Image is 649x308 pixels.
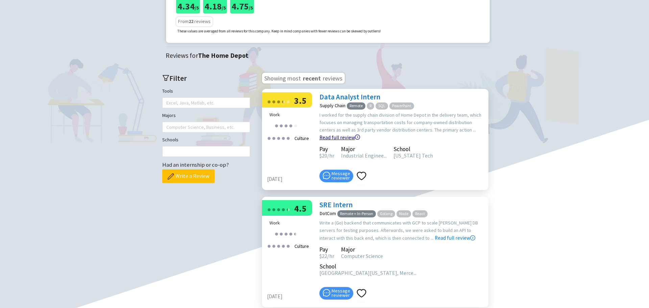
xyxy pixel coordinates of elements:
[272,240,276,251] div: ●
[177,28,381,34] p: These values are averaged from all reviews for this company. Keep in mind companies with fewer re...
[319,264,416,269] div: School
[367,102,374,110] span: R
[286,204,288,214] div: ●
[277,204,281,214] div: ●
[389,102,414,110] span: PowerPoint
[332,289,350,298] span: Message reviewer
[162,136,178,143] label: Schools
[327,253,334,259] span: /hr
[162,73,250,84] h2: Filter
[286,96,290,106] div: ●
[341,152,387,159] span: Industrial Enginee...
[319,253,327,259] span: 22
[267,96,271,106] div: ●
[281,96,285,106] div: ●
[435,201,475,241] a: Read full review
[323,172,330,179] span: message
[189,18,193,24] b: 22
[323,289,330,297] span: message
[284,228,288,239] div: ●
[162,169,215,183] button: Write a Review
[277,133,281,143] div: ●
[272,204,276,214] div: ●
[396,210,411,217] span: Node
[249,5,253,11] span: /5
[267,175,316,183] div: [DATE]
[319,111,485,142] div: I worked for the supply chain division of Home Depot in the delivery team, which focuses on manag...
[319,147,334,151] div: Pay
[281,240,285,251] div: ●
[274,228,279,239] div: ●
[319,200,353,209] a: SRE Intern
[168,173,174,180] img: pencil.png
[357,288,366,298] span: heart
[272,96,276,106] div: ●
[222,5,226,11] span: /5
[319,152,322,159] span: $
[281,133,285,143] div: ●
[319,152,327,159] span: 20
[195,5,199,11] span: /5
[286,133,290,143] div: ●
[357,171,366,181] span: heart
[281,96,283,106] div: ●
[262,73,345,84] h3: Showing most reviews
[293,120,297,131] div: ●
[279,228,283,239] div: ●
[293,228,295,239] div: ●
[281,204,285,214] div: ●
[162,74,169,81] span: filter
[319,100,360,141] a: Read full review
[286,240,290,251] div: ●
[319,92,380,101] a: Data Analyst Intern
[341,147,387,151] div: Major
[198,51,248,60] strong: The Home Depot
[319,219,485,242] div: Write a (Go) backend that communicates with GCP to scale [PERSON_NAME] DB servers for testing pur...
[292,240,311,252] div: Culture
[272,133,276,143] div: ●
[319,253,322,259] span: $
[293,228,297,239] div: ●
[269,219,309,227] div: Work
[393,147,433,151] div: School
[284,120,288,131] div: ●
[294,203,307,214] span: 4.5
[341,253,383,259] span: Computer Science
[337,210,376,217] span: Remote + In-Person
[470,235,475,240] span: right-circle
[412,210,428,217] span: React
[166,99,168,107] input: Tools
[289,228,293,239] div: ●
[178,18,211,24] span: From reviews
[279,120,283,131] div: ●
[166,50,494,61] div: Reviews for
[162,112,176,119] label: Majors
[267,292,316,301] div: [DATE]
[377,210,395,217] span: Golang
[286,204,290,214] div: ●
[162,87,173,95] label: Tools
[319,269,416,276] span: [GEOGRAPHIC_DATA][US_STATE], Merce...
[277,96,281,106] div: ●
[267,204,271,214] div: ●
[277,240,281,251] div: ●
[162,161,229,168] span: Had an internship or co-op?
[267,133,271,143] div: ●
[269,111,309,118] div: Work
[294,95,307,106] span: 3.5
[355,135,360,140] span: right-circle
[393,152,433,159] span: [US_STATE] Tech
[320,211,336,216] div: DotCom
[341,247,383,252] div: Major
[327,152,334,159] span: /hr
[319,247,334,252] div: Pay
[302,73,321,81] span: recent
[267,240,271,251] div: ●
[274,120,279,131] div: ●
[175,172,209,180] span: Write a Review
[292,133,311,144] div: Culture
[289,120,293,131] div: ●
[376,102,388,110] span: SQL
[332,171,350,180] span: Message reviewer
